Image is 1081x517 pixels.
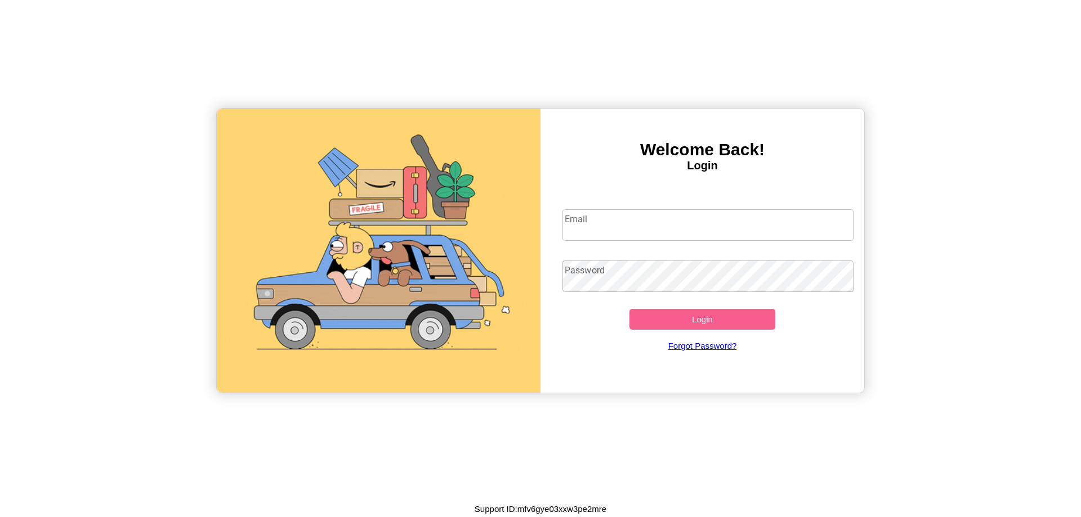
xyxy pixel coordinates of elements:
[557,330,848,362] a: Forgot Password?
[475,501,606,516] p: Support ID: mfv6gye03xxw3pe2mre
[540,140,864,159] h3: Welcome Back!
[217,109,540,393] img: gif
[540,159,864,172] h4: Login
[629,309,775,330] button: Login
